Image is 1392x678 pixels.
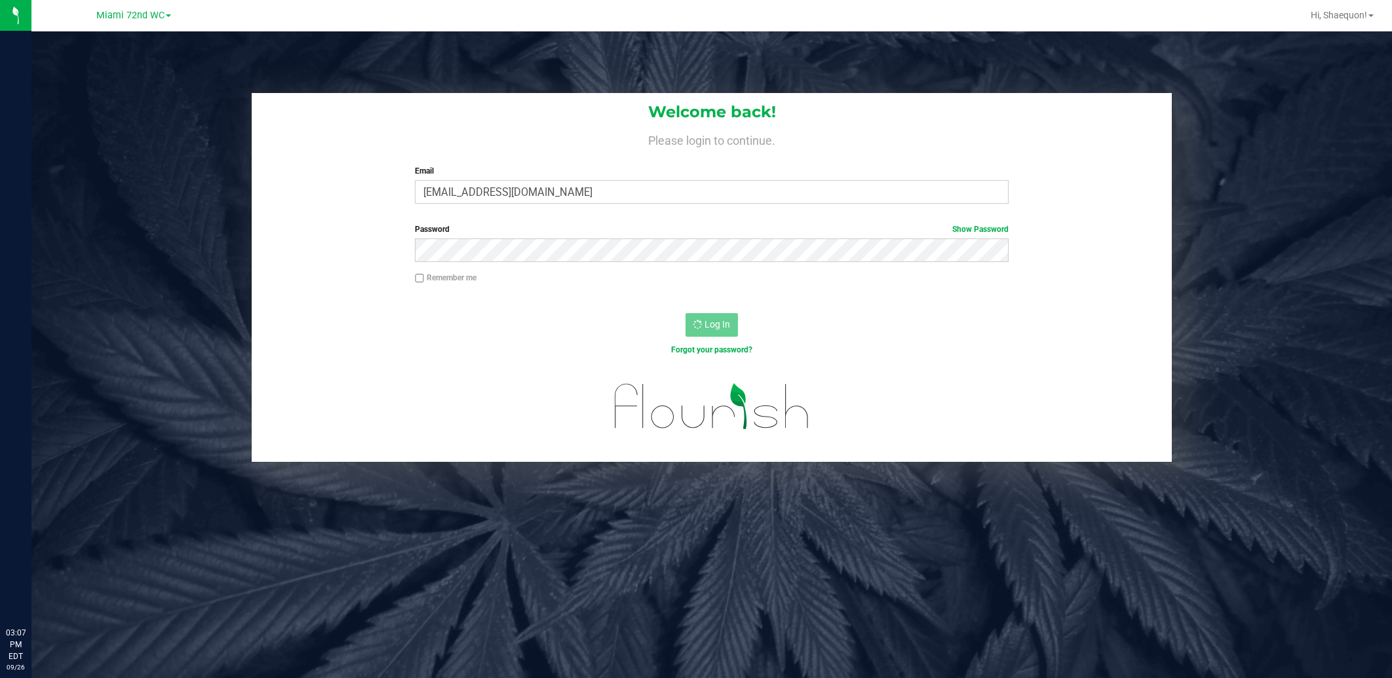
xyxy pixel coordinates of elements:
[252,104,1172,121] h1: Welcome back!
[1311,10,1367,20] span: Hi, Shaequon!
[705,319,730,330] span: Log In
[686,313,738,337] button: Log In
[597,369,827,443] img: flourish_logo.svg
[415,225,450,234] span: Password
[6,627,26,662] p: 03:07 PM EDT
[952,225,1009,234] a: Show Password
[671,345,752,354] a: Forgot your password?
[415,272,476,284] label: Remember me
[415,274,424,283] input: Remember me
[415,165,1009,177] label: Email
[6,662,26,672] p: 09/26
[252,131,1172,147] h4: Please login to continue.
[96,10,164,21] span: Miami 72nd WC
